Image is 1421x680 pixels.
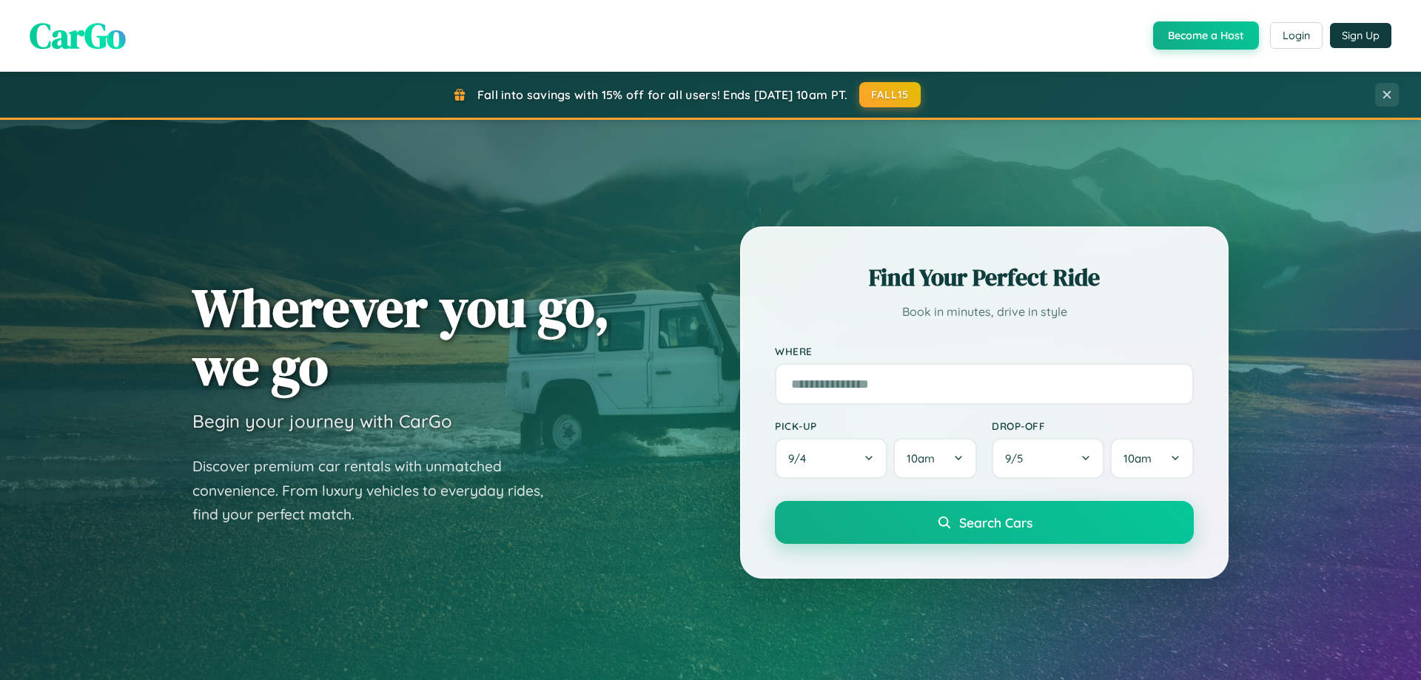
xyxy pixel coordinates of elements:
[1005,451,1030,465] span: 9 / 5
[959,514,1032,531] span: Search Cars
[1270,22,1323,49] button: Login
[1153,21,1259,50] button: Become a Host
[893,438,977,479] button: 10am
[192,410,452,432] h3: Begin your journey with CarGo
[907,451,935,465] span: 10am
[192,278,610,395] h1: Wherever you go, we go
[1330,23,1391,48] button: Sign Up
[788,451,813,465] span: 9 / 4
[775,261,1194,294] h2: Find Your Perfect Ride
[1123,451,1152,465] span: 10am
[775,301,1194,323] p: Book in minutes, drive in style
[775,420,977,432] label: Pick-up
[477,87,848,102] span: Fall into savings with 15% off for all users! Ends [DATE] 10am PT.
[775,501,1194,544] button: Search Cars
[30,11,126,60] span: CarGo
[992,438,1104,479] button: 9/5
[775,345,1194,357] label: Where
[1110,438,1194,479] button: 10am
[192,454,562,527] p: Discover premium car rentals with unmatched convenience. From luxury vehicles to everyday rides, ...
[859,82,921,107] button: FALL15
[992,420,1194,432] label: Drop-off
[775,438,887,479] button: 9/4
